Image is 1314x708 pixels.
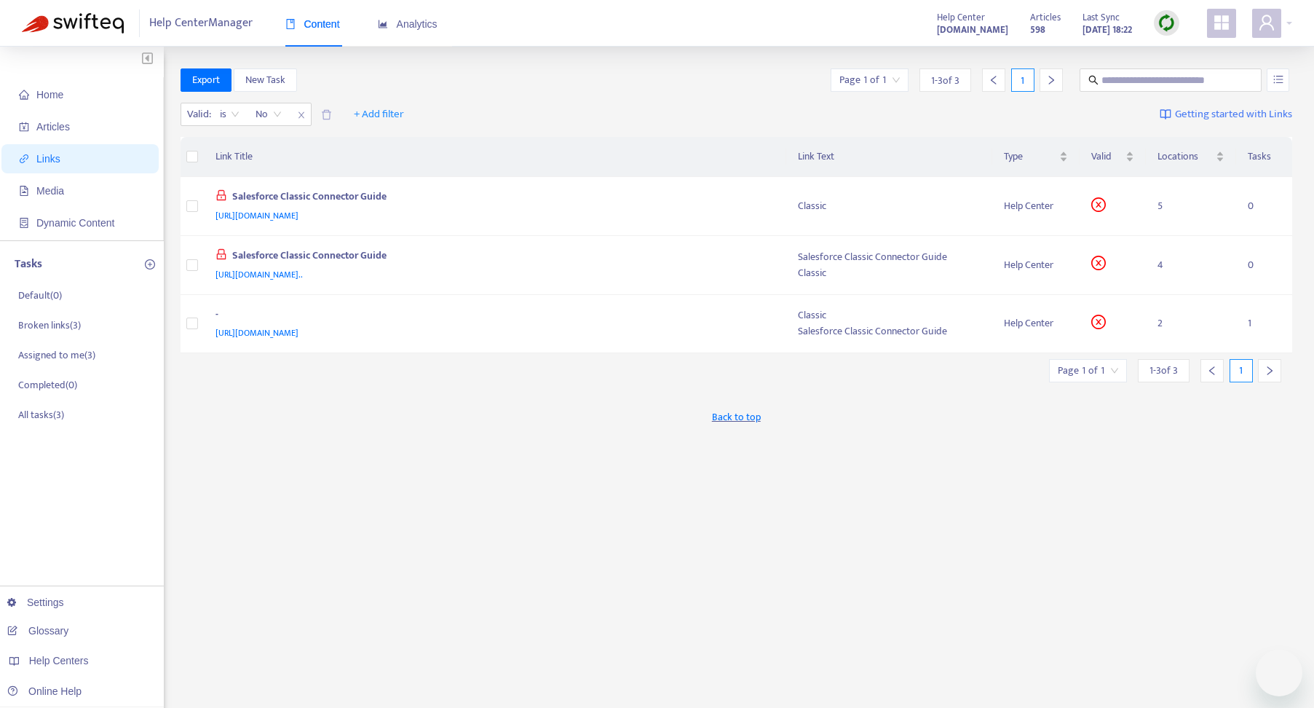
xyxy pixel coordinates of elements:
[1004,198,1068,214] div: Help Center
[1080,137,1146,177] th: Valid
[7,597,64,608] a: Settings
[15,256,42,273] p: Tasks
[1258,14,1275,31] span: user
[1030,9,1061,25] span: Articles
[712,409,761,425] span: Back to top
[937,22,1008,38] strong: [DOMAIN_NAME]
[1146,137,1236,177] th: Locations
[1267,68,1289,92] button: unordered-list
[19,186,29,196] span: file-image
[181,68,231,92] button: Export
[1004,315,1068,331] div: Help Center
[192,72,220,88] span: Export
[931,73,959,88] span: 1 - 3 of 3
[29,655,89,666] span: Help Centers
[1273,74,1283,84] span: unordered-list
[215,208,298,223] span: [URL][DOMAIN_NAME]
[1083,9,1120,25] span: Last Sync
[937,9,985,25] span: Help Center
[798,323,981,339] div: Salesforce Classic Connector Guide
[1160,103,1292,126] a: Getting started with Links
[989,75,999,85] span: left
[1046,75,1056,85] span: right
[1004,257,1068,273] div: Help Center
[1091,149,1123,165] span: Valid
[215,307,769,326] div: -
[145,259,155,270] span: plus-circle
[1160,109,1171,120] img: image-link
[19,90,29,100] span: home
[343,103,415,126] button: + Add filter
[245,72,285,88] span: New Task
[1157,14,1176,32] img: sync.dc5367851b00ba804db3.png
[378,18,438,30] span: Analytics
[1264,366,1275,376] span: right
[992,137,1080,177] th: Type
[215,326,298,340] span: [URL][DOMAIN_NAME]
[798,249,981,265] div: Salesforce Classic Connector Guide
[215,267,303,282] span: [URL][DOMAIN_NAME]..
[18,288,62,303] p: Default ( 0 )
[234,68,297,92] button: New Task
[292,106,311,124] span: close
[1004,149,1056,165] span: Type
[215,189,227,201] span: lock
[36,89,63,101] span: Home
[36,217,114,229] span: Dynamic Content
[798,307,981,323] div: Classic
[798,198,981,214] div: Classic
[1149,363,1178,378] span: 1 - 3 of 3
[1236,137,1292,177] th: Tasks
[215,248,227,260] span: lock
[18,347,95,363] p: Assigned to me ( 3 )
[1088,75,1099,85] span: search
[1236,177,1292,236] td: 0
[36,153,60,165] span: Links
[786,137,993,177] th: Link Text
[220,103,240,125] span: is
[1157,149,1213,165] span: Locations
[1230,359,1253,382] div: 1
[1207,366,1217,376] span: left
[181,103,213,125] span: Valid :
[1030,22,1045,38] strong: 598
[18,377,77,393] p: Completed ( 0 )
[1011,68,1034,92] div: 1
[215,189,769,208] div: Salesforce Classic Connector Guide
[36,185,64,197] span: Media
[354,106,404,123] span: + Add filter
[149,9,253,37] span: Help Center Manager
[1256,650,1302,696] iframe: Button to launch messaging window
[256,103,282,125] span: No
[36,121,70,133] span: Articles
[22,13,124,34] img: Swifteq
[215,248,769,267] div: Salesforce Classic Connector Guide
[321,109,332,120] span: delete
[19,154,29,164] span: link
[1146,177,1236,236] td: 5
[1146,295,1236,354] td: 2
[1236,236,1292,295] td: 0
[1083,22,1132,38] strong: [DATE] 18:22
[1213,14,1230,31] span: appstore
[18,407,64,422] p: All tasks ( 3 )
[7,625,68,637] a: Glossary
[285,19,296,29] span: book
[798,265,981,281] div: Classic
[19,218,29,228] span: container
[1091,315,1106,329] span: close-circle
[1175,106,1292,123] span: Getting started with Links
[204,137,786,177] th: Link Title
[285,18,340,30] span: Content
[937,21,1008,38] a: [DOMAIN_NAME]
[1091,256,1106,270] span: close-circle
[1236,295,1292,354] td: 1
[7,685,82,697] a: Online Help
[378,19,388,29] span: area-chart
[19,122,29,132] span: account-book
[18,318,81,333] p: Broken links ( 3 )
[1146,236,1236,295] td: 4
[1091,197,1106,212] span: close-circle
